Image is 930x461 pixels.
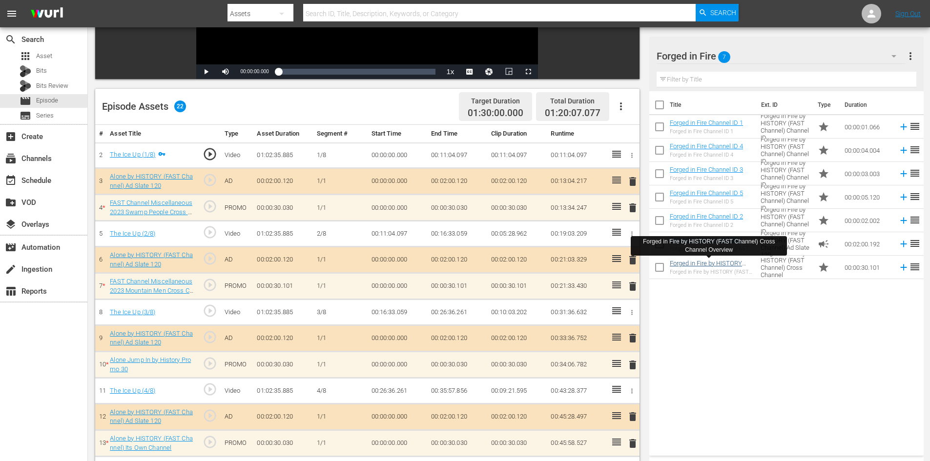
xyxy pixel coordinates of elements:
[812,91,839,119] th: Type
[696,4,739,21] button: Search
[368,273,428,300] td: 00:00:00.000
[898,192,909,202] svg: Add to Episode
[670,142,743,150] a: Forged in Fire Channel ID 4
[110,251,193,268] a: Alone by HISTORY (FAST Channel) Ad Slate 120
[757,209,814,232] td: Forged in Fire by HISTORY (FAST Channel) Channel ID
[627,254,639,266] span: delete
[670,128,743,135] div: Forged in Fire Channel ID 1
[468,108,523,119] span: 01:30:00.000
[627,174,639,188] button: delete
[627,331,639,345] button: delete
[368,352,428,378] td: 00:00:00.000
[499,64,518,79] button: Picture-in-Picture
[110,435,193,451] a: Alone by HISTORY (FAST Channel) Its Own Channel
[547,352,607,378] td: 00:34:06.782
[627,202,639,214] span: delete
[110,408,193,425] a: Alone by HISTORY (FAST Channel) Ad Slate 120
[221,125,253,143] th: Type
[313,430,367,456] td: 1/1
[221,378,253,404] td: Video
[95,378,106,404] td: 11
[5,219,17,230] span: Overlays
[253,430,313,456] td: 00:00:30.030
[627,200,639,215] button: delete
[635,238,783,254] div: Forged in Fire by HISTORY (FAST Channel) Cross Channel Overview
[468,94,523,108] div: Target Duration
[627,438,639,449] span: delete
[487,168,547,195] td: 00:02:00.120
[427,378,487,404] td: 00:35:57.856
[487,247,547,273] td: 00:02:00.120
[221,247,253,273] td: AD
[547,273,607,300] td: 00:21:33.430
[670,119,743,126] a: Forged in Fire Channel ID 1
[757,185,814,209] td: Forged in Fire by HISTORY (FAST Channel) Channel ID
[905,44,916,68] button: more_vert
[95,403,106,430] td: 12
[547,430,607,456] td: 00:45:58.527
[313,273,367,300] td: 1/1
[547,168,607,195] td: 00:13:04.217
[545,94,600,108] div: Total Duration
[196,64,216,79] button: Play
[221,403,253,430] td: AD
[627,281,639,292] span: delete
[710,4,736,21] span: Search
[670,166,743,173] a: Forged in Fire Channel ID 3
[203,356,217,371] span: play_circle_outline
[95,247,106,273] td: 6
[253,352,313,378] td: 00:00:30.030
[95,195,106,221] td: 4
[95,125,106,143] th: #
[313,325,367,351] td: 1/1
[547,221,607,247] td: 00:19:03.209
[487,325,547,351] td: 00:02:00.120
[627,410,639,424] button: delete
[102,100,186,112] div: Episode Assets
[221,352,253,378] td: PROMO
[909,144,921,156] span: reorder
[547,142,607,168] td: 00:11:04.097
[5,34,17,45] span: Search
[368,378,428,404] td: 00:26:36.261
[909,167,921,179] span: reorder
[757,139,814,162] td: Forged in Fire by HISTORY (FAST Channel) Channel ID
[670,152,743,158] div: Forged in Fire Channel ID 4
[657,42,906,70] div: Forged in Fire
[203,408,217,423] span: play_circle_outline
[20,50,31,62] span: Asset
[253,168,313,195] td: 00:02:00.120
[818,191,829,203] span: Promo
[909,261,921,273] span: reorder
[221,273,253,300] td: PROMO
[216,64,235,79] button: Mute
[203,382,217,397] span: play_circle_outline
[898,239,909,249] svg: Add to Episode
[487,125,547,143] th: Clip Duration
[23,2,70,25] img: ans4CAIJ8jUAAAAAAAAAAAAAAAAAAAAAAAAgQb4GAAAAAAAAAAAAAAAAAAAAAAAAJMjXAAAAAAAAAAAAAAAAAAAAAAAAgAT5G...
[36,51,52,61] span: Asset
[627,332,639,344] span: delete
[627,411,639,422] span: delete
[203,251,217,266] span: play_circle_outline
[440,64,460,79] button: Playback Rate
[818,121,829,133] span: Promo
[174,100,186,112] span: 22
[5,131,17,142] span: Create
[240,69,269,74] span: 00:00:00.000
[313,352,367,378] td: 1/1
[36,81,68,91] span: Bits Review
[313,125,367,143] th: Segment #
[110,330,193,346] a: Alone by HISTORY (FAST Channel) Ad Slate 120
[487,403,547,430] td: 00:02:00.120
[203,225,217,240] span: play_circle_outline
[670,175,743,181] div: Forged in Fire Channel ID 3
[898,168,909,179] svg: Add to Episode
[547,125,607,143] th: Runtime
[6,8,18,20] span: menu
[487,352,547,378] td: 00:00:30.030
[95,273,106,300] td: 7
[547,403,607,430] td: 00:45:28.497
[95,352,106,378] td: 10
[221,168,253,195] td: AD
